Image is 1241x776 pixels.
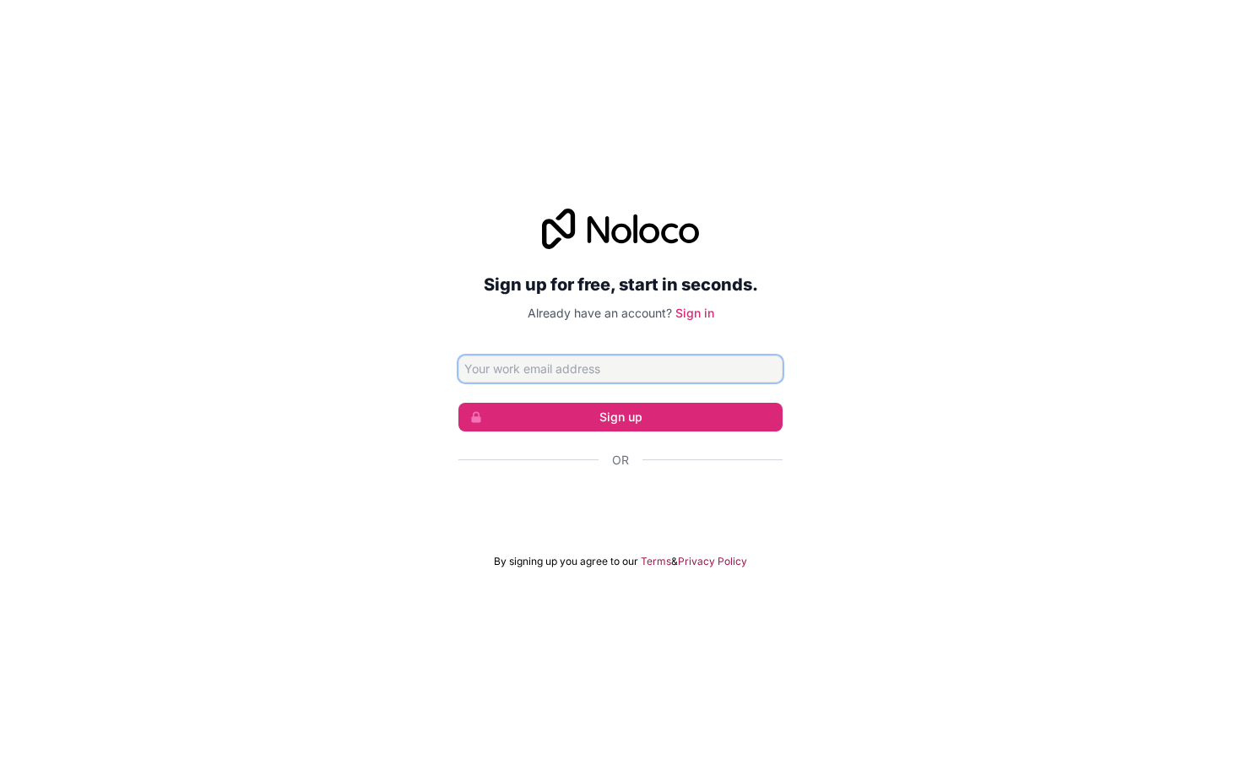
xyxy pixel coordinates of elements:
iframe: زر تسجيل الدخول باستخدام حساب Google [450,487,791,524]
a: Privacy Policy [678,555,747,568]
span: Or [612,452,629,469]
span: By signing up you agree to our [494,555,638,568]
a: Sign in [675,306,714,320]
button: Sign up [458,403,783,431]
span: Already have an account? [528,306,672,320]
span: & [671,555,678,568]
div: تسجيل الدخول باستخدام حساب Google (يفتح الرابط في علامة تبويب جديدة) [458,487,783,524]
input: Email address [458,355,783,383]
a: Terms [641,555,671,568]
h2: Sign up for free, start in seconds. [458,269,783,300]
